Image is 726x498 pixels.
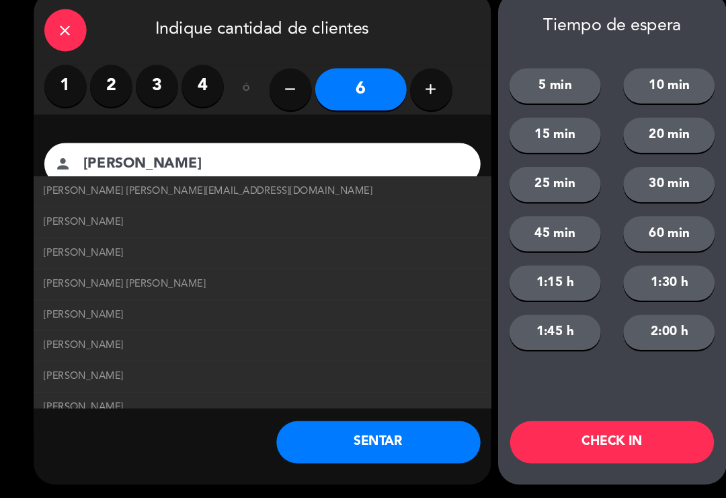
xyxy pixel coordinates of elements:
button: 1:15 h [487,275,574,309]
span: [PERSON_NAME] [42,344,118,359]
button: 15 min [487,134,574,168]
label: 3 [130,83,170,124]
div: ó [214,83,257,131]
label: 2 [86,83,126,124]
i: add [404,99,420,115]
button: 25 min [487,181,574,215]
span: [PERSON_NAME] [42,373,118,389]
i: remove [270,99,286,115]
button: 5 min [487,87,574,120]
button: 2:00 h [596,322,683,356]
button: 45 min [487,228,574,262]
div: Tiempo de espera [476,37,694,57]
span: [PERSON_NAME] [PERSON_NAME] [42,285,197,301]
button: CHECK IN [487,424,682,464]
button: 1:30 h [596,275,683,309]
button: 10 min [596,87,683,120]
button: add [392,87,432,127]
button: 1:45 h [487,322,574,356]
span: [PERSON_NAME] [42,315,118,330]
input: Nombre del cliente [79,167,442,190]
button: 20 min [596,134,683,168]
span: [PERSON_NAME] [42,403,118,419]
button: SENTAR [264,424,459,464]
div: Indique cantidad de clientes [32,13,469,83]
label: 1 [42,83,83,124]
button: 60 min [596,228,683,262]
span: [PERSON_NAME] [PERSON_NAME][EMAIL_ADDRESS][DOMAIN_NAME] [42,197,356,212]
i: close [54,42,71,59]
label: 4 [173,83,214,124]
button: remove [257,87,298,127]
span: [PERSON_NAME] [42,256,118,271]
button: 30 min [596,181,683,215]
i: person [52,170,69,186]
span: [PERSON_NAME] [42,226,118,242]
